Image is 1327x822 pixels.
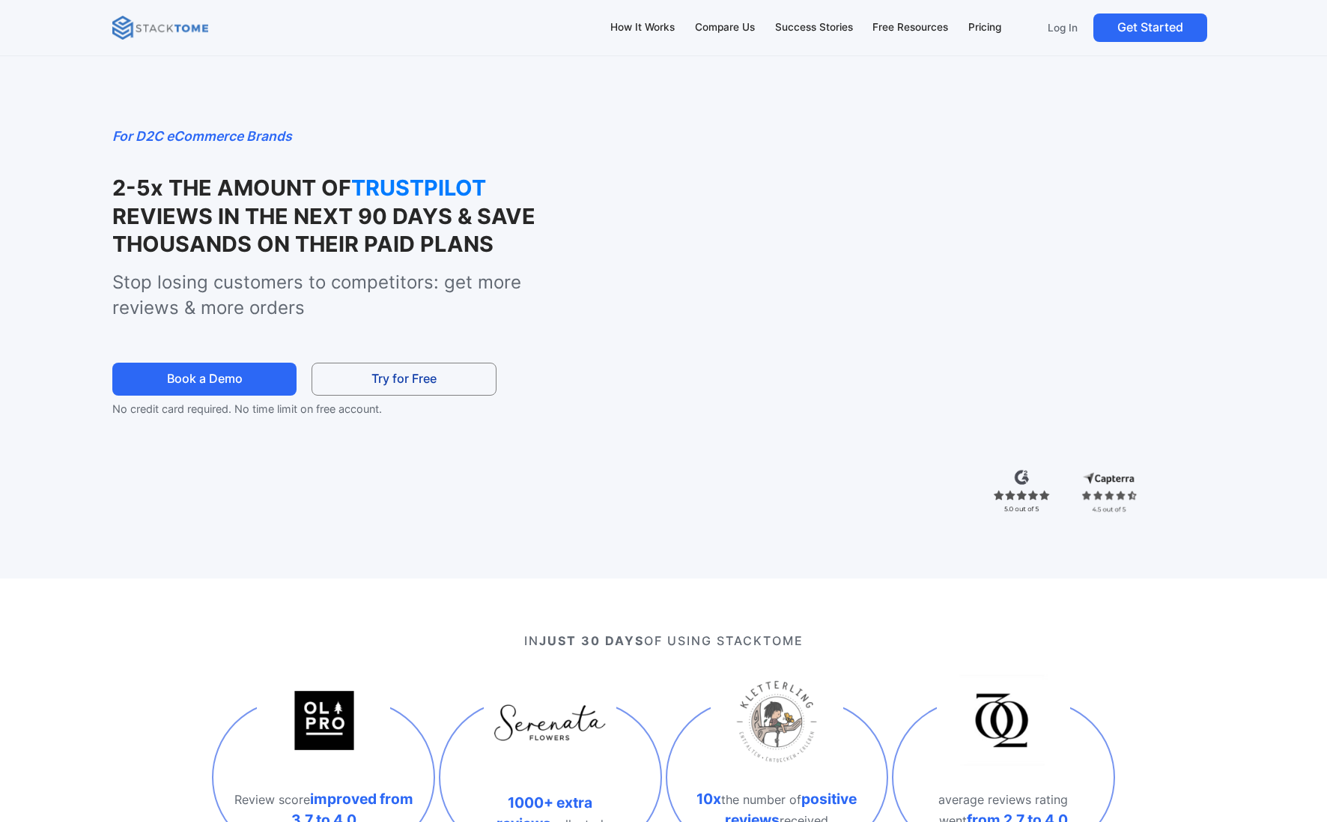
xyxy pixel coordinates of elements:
a: Success Stories [768,12,860,43]
div: How It Works [610,19,675,36]
a: How It Works [604,12,682,43]
div: Pricing [968,19,1001,36]
iframe: StackTome- product_demo 07.24 - 1.3x speed (1080p) [619,126,1215,462]
p: Log In [1048,21,1078,34]
em: For D2C eCommerce Brands [112,128,292,144]
strong: JUST 30 DAYS [539,633,644,648]
div: Compare Us [695,19,755,36]
strong: 2-5x THE AMOUNT OF [112,175,351,201]
div: Success Stories [775,19,853,36]
p: IN OF USING STACKTOME [167,632,1159,650]
p: No credit card required. No time limit on free account. [112,400,523,418]
p: Stop losing customers to competitors: get more reviews & more orders [112,270,586,320]
a: Get Started [1093,13,1207,42]
a: Free Resources [866,12,956,43]
strong: REVIEWS IN THE NEXT 90 DAYS & SAVE THOUSANDS ON THEIR PAID PLANS [112,203,535,257]
a: Book a Demo [112,363,297,396]
div: Free Resources [872,19,948,36]
strong: TRUSTPILOT [351,174,501,202]
a: Compare Us [687,12,762,43]
strong: 10x [696,790,721,808]
a: Pricing [962,12,1009,43]
a: Try for Free [312,363,496,396]
a: Log In [1038,13,1087,42]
